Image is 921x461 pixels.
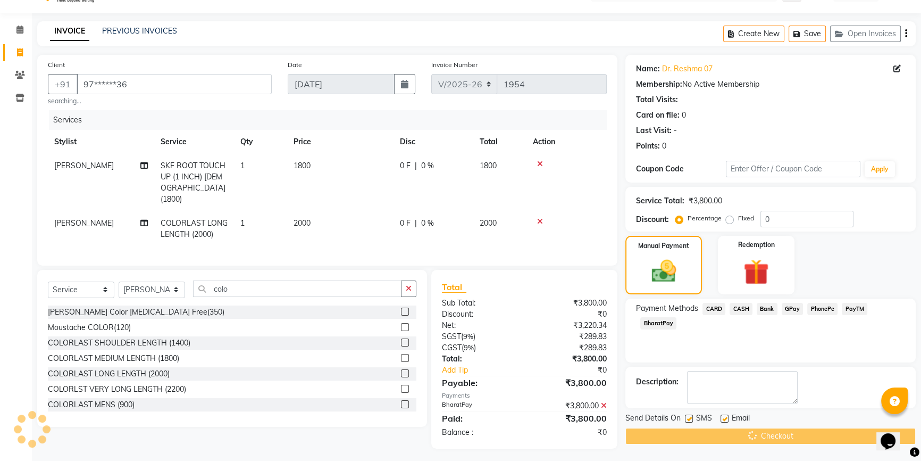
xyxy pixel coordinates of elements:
span: Email [732,413,750,426]
div: ( ) [434,342,524,353]
th: Stylist [48,130,154,154]
span: 2000 [480,218,497,228]
button: Apply [865,161,895,177]
div: No Active Membership [636,79,905,90]
div: ₹3,800.00 [524,412,615,425]
span: BharatPay [640,317,676,330]
div: Balance : [434,427,524,438]
div: Last Visit: [636,125,672,136]
span: SMS [696,413,712,426]
div: Total Visits: [636,94,678,105]
span: GPay [782,303,803,315]
div: Paid: [434,412,524,425]
div: ₹0 [524,309,615,320]
th: Service [154,130,234,154]
div: Name: [636,63,660,75]
label: Date [288,60,302,70]
div: BharatPay [434,400,524,411]
span: 1800 [480,161,497,170]
span: 0 F [400,160,411,171]
label: Invoice Number [431,60,478,70]
div: 0 [662,141,666,152]
th: Total [473,130,526,154]
span: | [415,160,417,171]
img: _gift.svg [735,256,777,288]
div: ₹0 [539,365,615,376]
span: PhonePe [807,303,838,315]
a: Dr. Reshma 07 [662,63,713,75]
span: 0 % [421,160,434,171]
div: ₹289.83 [524,342,615,353]
div: Discount: [636,214,669,225]
input: Search by Name/Mobile/Email/Code [77,74,272,94]
div: Discount: [434,309,524,320]
span: Send Details On [625,413,681,426]
div: Payments [442,391,607,400]
button: +91 [48,74,78,94]
span: 9% [463,332,473,341]
div: - [674,125,677,136]
label: Manual Payment [638,241,689,251]
div: Sub Total: [434,298,524,309]
input: Enter Offer / Coupon Code [726,161,860,177]
div: ₹3,800.00 [524,298,615,309]
button: Create New [723,26,784,42]
div: Payable: [434,376,524,389]
span: PayTM [842,303,867,315]
a: PREVIOUS INVOICES [102,26,177,36]
label: Redemption [738,240,775,250]
span: 1 [240,218,245,228]
span: Bank [757,303,777,315]
div: Coupon Code [636,163,726,175]
div: ( ) [434,331,524,342]
label: Percentage [688,213,722,223]
span: [PERSON_NAME] [54,161,114,170]
div: Moustache COLOR(120) [48,322,131,333]
span: SKF ROOT TOUCH UP (1 INCH) [DEMOGRAPHIC_DATA] (1800) [161,161,225,204]
button: Save [789,26,826,42]
span: Total [442,282,466,293]
div: ₹289.83 [524,331,615,342]
small: searching... [48,96,272,106]
span: [PERSON_NAME] [54,218,114,228]
span: 2000 [294,218,311,228]
div: COLORLAST SHOULDER LENGTH (1400) [48,337,190,349]
div: ₹3,220.34 [524,320,615,331]
div: 0 [682,110,686,121]
iframe: chat widget [876,418,910,450]
div: COLORLAST MEDIUM LENGTH (1800) [48,353,179,364]
span: 9% [464,343,474,352]
div: COLORLAST LONG LENGTH (2000) [48,368,170,380]
div: COLORLAST MENS (900) [48,399,135,410]
div: ₹3,800.00 [524,400,615,411]
div: Points: [636,141,660,152]
a: Add Tip [434,365,540,376]
th: Disc [393,130,473,154]
div: ₹3,800.00 [524,376,615,389]
label: Fixed [738,213,754,223]
th: Qty [234,130,287,154]
span: CGST [442,343,462,352]
div: Total: [434,353,524,365]
div: Description: [636,376,679,388]
img: _cash.svg [644,257,684,285]
div: Membership: [636,79,682,90]
div: ₹0 [524,427,615,438]
span: 0 F [400,218,411,229]
span: | [415,218,417,229]
div: Service Total: [636,195,684,207]
a: INVOICE [50,22,89,41]
input: Search or Scan [193,281,401,297]
div: COLORLST VERY LONG LENGTH (2200) [48,384,186,395]
span: 1 [240,161,245,170]
div: Services [49,110,615,130]
button: Open Invoices [830,26,901,42]
span: 0 % [421,218,434,229]
th: Price [287,130,393,154]
span: CARD [702,303,725,315]
div: Card on file: [636,110,680,121]
span: 1800 [294,161,311,170]
span: SGST [442,332,461,341]
div: ₹3,800.00 [689,195,722,207]
label: Client [48,60,65,70]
